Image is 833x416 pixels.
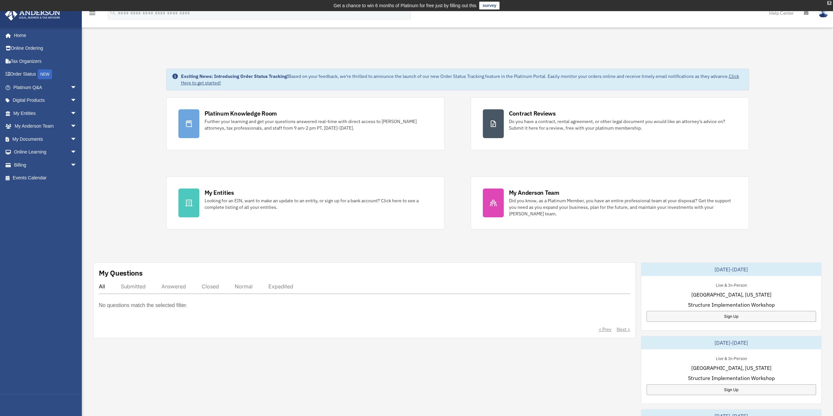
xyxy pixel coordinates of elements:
a: Platinum Q&Aarrow_drop_down [5,81,87,94]
div: My Questions [99,268,143,278]
a: My Documentsarrow_drop_down [5,133,87,146]
div: Looking for an EIN, want to make an update to an entity, or sign up for a bank account? Click her... [205,197,432,210]
span: arrow_drop_down [70,158,83,172]
a: Events Calendar [5,172,87,185]
span: arrow_drop_down [70,133,83,146]
span: Structure Implementation Workshop [688,301,774,309]
div: Based on your feedback, we're thrilled to announce the launch of our new Order Status Tracking fe... [181,73,743,86]
span: [GEOGRAPHIC_DATA], [US_STATE] [691,364,771,372]
div: Get a chance to win 6 months of Platinum for free just by filling out this [334,2,477,9]
div: Live & In-Person [710,281,752,288]
a: Online Ordering [5,42,87,55]
div: [DATE]-[DATE] [641,263,821,276]
span: [GEOGRAPHIC_DATA], [US_STATE] [691,291,771,298]
img: User Pic [818,8,828,18]
a: My Entitiesarrow_drop_down [5,107,87,120]
a: Order StatusNEW [5,68,87,81]
div: My Anderson Team [509,189,559,197]
div: Platinum Knowledge Room [205,109,277,118]
a: Home [5,29,83,42]
div: Expedited [268,283,293,290]
a: Billingarrow_drop_down [5,158,87,172]
a: Contract Reviews Do you have a contract, rental agreement, or other legal document you would like... [471,97,749,150]
a: Digital Productsarrow_drop_down [5,94,87,107]
div: Closed [202,283,219,290]
div: Do you have a contract, rental agreement, or other legal document you would like an attorney's ad... [509,118,737,131]
a: Tax Organizers [5,55,87,68]
a: survey [479,2,499,9]
span: arrow_drop_down [70,94,83,107]
img: Anderson Advisors Platinum Portal [3,8,62,21]
div: Normal [235,283,253,290]
a: My Anderson Teamarrow_drop_down [5,120,87,133]
div: Live & In-Person [710,354,752,361]
div: All [99,283,105,290]
span: arrow_drop_down [70,120,83,133]
strong: Exciting News: Introducing Order Status Tracking! [181,73,288,79]
div: [DATE]-[DATE] [641,336,821,349]
div: Answered [161,283,186,290]
a: Click Here to get started! [181,73,739,86]
div: Submitted [121,283,146,290]
div: Further your learning and get your questions answered real-time with direct access to [PERSON_NAM... [205,118,432,131]
p: No questions match the selected filter. [99,301,187,310]
div: NEW [38,69,52,79]
a: menu [88,11,96,17]
span: arrow_drop_down [70,146,83,159]
span: Structure Implementation Workshop [688,374,774,382]
i: search [109,9,117,16]
div: close [827,1,831,5]
span: arrow_drop_down [70,107,83,120]
div: My Entities [205,189,234,197]
i: menu [88,9,96,17]
a: Sign Up [646,384,816,395]
a: My Anderson Team Did you know, as a Platinum Member, you have an entire professional team at your... [471,176,749,229]
div: Did you know, as a Platinum Member, you have an entire professional team at your disposal? Get th... [509,197,737,217]
a: My Entities Looking for an EIN, want to make an update to an entity, or sign up for a bank accoun... [166,176,444,229]
a: Sign Up [646,311,816,322]
a: Platinum Knowledge Room Further your learning and get your questions answered real-time with dire... [166,97,444,150]
a: Online Learningarrow_drop_down [5,146,87,159]
div: Contract Reviews [509,109,556,118]
span: arrow_drop_down [70,81,83,94]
